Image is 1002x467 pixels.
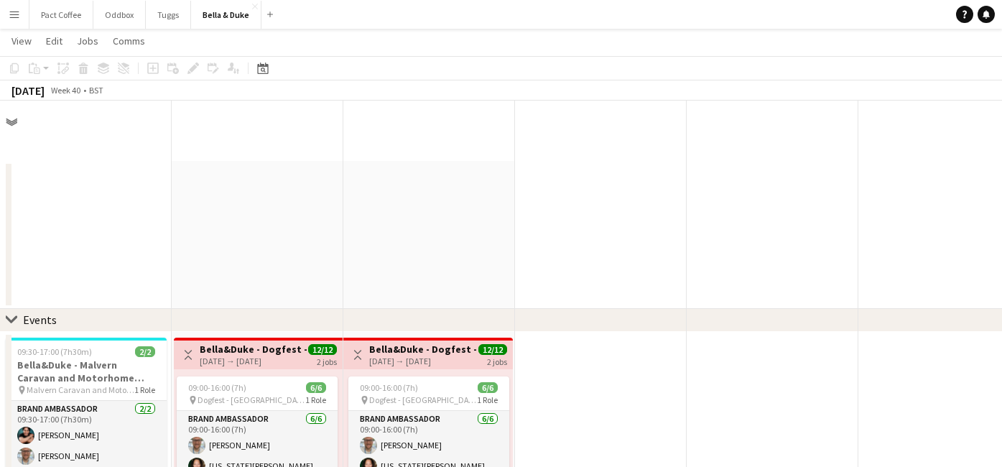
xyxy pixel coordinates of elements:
span: 1 Role [134,384,155,395]
span: 6/6 [306,382,326,393]
a: Jobs [71,32,104,50]
span: 12/12 [308,344,337,355]
div: Events [23,313,57,327]
span: Week 40 [47,85,83,96]
div: [DATE] → [DATE] [369,356,476,366]
h3: Bella&Duke - Dogfest - [GEOGRAPHIC_DATA] (Team 1) [369,343,476,356]
span: 6/6 [478,382,498,393]
div: [DATE] [11,83,45,98]
span: View [11,34,32,47]
span: Dogfest - [GEOGRAPHIC_DATA] [198,394,305,405]
h3: Bella&Duke - Dogfest - [GEOGRAPHIC_DATA] (Team 1) [200,343,307,356]
h3: Bella&Duke - Malvern Caravan and Motorhome Show [6,359,167,384]
span: Comms [113,34,145,47]
a: Edit [40,32,68,50]
span: Jobs [77,34,98,47]
button: Bella & Duke [191,1,261,29]
a: View [6,32,37,50]
span: 09:30-17:00 (7h30m) [17,346,92,357]
div: 2 jobs [487,355,507,367]
span: Edit [46,34,62,47]
span: 09:00-16:00 (7h) [188,382,246,393]
div: 2 jobs [317,355,337,367]
span: 12/12 [478,344,507,355]
div: [DATE] → [DATE] [200,356,307,366]
span: 09:00-16:00 (7h) [360,382,418,393]
span: 1 Role [305,394,326,405]
span: Malvern Caravan and Motorhome Show [27,384,134,395]
div: BST [89,85,103,96]
span: 2/2 [135,346,155,357]
button: Oddbox [93,1,146,29]
a: Comms [107,32,151,50]
button: Tuggs [146,1,191,29]
span: Dogfest - [GEOGRAPHIC_DATA] [369,394,477,405]
button: Pact Coffee [29,1,93,29]
span: 1 Role [477,394,498,405]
